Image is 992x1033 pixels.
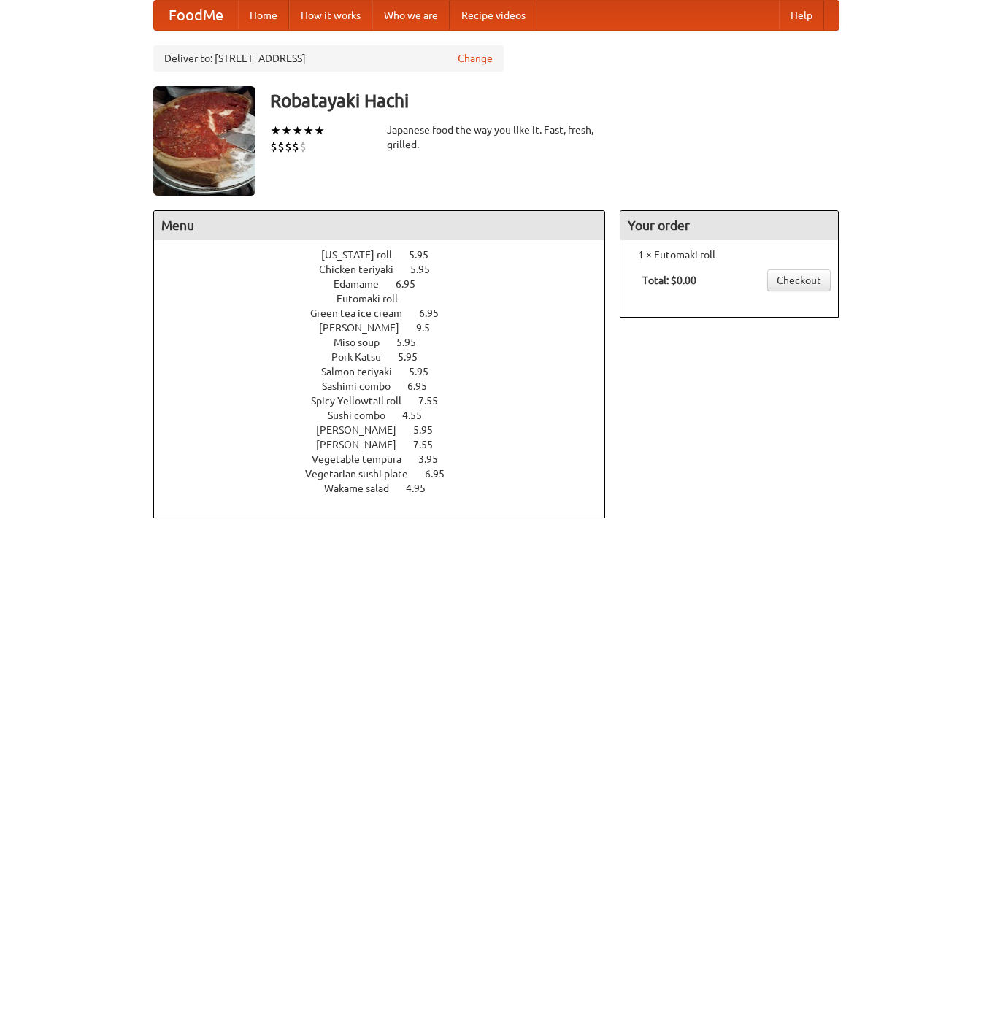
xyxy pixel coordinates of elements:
[398,351,432,363] span: 5.95
[321,366,455,377] a: Salmon teriyaki 5.95
[319,264,408,275] span: Chicken teriyaki
[154,211,605,240] h4: Menu
[767,269,831,291] a: Checkout
[277,139,285,155] li: $
[334,337,443,348] a: Miso soup 5.95
[416,322,445,334] span: 9.5
[334,337,394,348] span: Miso soup
[319,322,457,334] a: [PERSON_NAME] 9.5
[153,45,504,72] div: Deliver to: [STREET_ADDRESS]
[418,395,453,407] span: 7.55
[406,483,440,494] span: 4.95
[409,249,443,261] span: 5.95
[153,86,255,196] img: angular.jpg
[322,380,454,392] a: Sashimi combo 6.95
[238,1,289,30] a: Home
[289,1,372,30] a: How it works
[322,380,405,392] span: Sashimi combo
[425,468,459,480] span: 6.95
[334,278,393,290] span: Edamame
[310,307,417,319] span: Green tea ice cream
[328,410,400,421] span: Sushi combo
[285,139,292,155] li: $
[321,249,407,261] span: [US_STATE] roll
[413,439,447,450] span: 7.55
[316,439,411,450] span: [PERSON_NAME]
[372,1,450,30] a: Who we are
[270,123,281,139] li: ★
[305,468,472,480] a: Vegetarian sushi plate 6.95
[154,1,238,30] a: FoodMe
[305,468,423,480] span: Vegetarian sushi plate
[324,483,404,494] span: Wakame salad
[331,351,396,363] span: Pork Katsu
[321,249,455,261] a: [US_STATE] roll 5.95
[334,278,442,290] a: Edamame 6.95
[312,453,465,465] a: Vegetable tempura 3.95
[319,264,457,275] a: Chicken teriyaki 5.95
[387,123,606,152] div: Japanese food the way you like it. Fast, fresh, grilled.
[779,1,824,30] a: Help
[642,274,696,286] b: Total: $0.00
[311,395,465,407] a: Spicy Yellowtail roll 7.55
[310,307,466,319] a: Green tea ice cream 6.95
[292,139,299,155] li: $
[292,123,303,139] li: ★
[311,395,416,407] span: Spicy Yellowtail roll
[407,380,442,392] span: 6.95
[319,322,414,334] span: [PERSON_NAME]
[396,278,430,290] span: 6.95
[270,86,839,115] h3: Robatayaki Hachi
[316,424,460,436] a: [PERSON_NAME] 5.95
[281,123,292,139] li: ★
[458,51,493,66] a: Change
[316,424,411,436] span: [PERSON_NAME]
[396,337,431,348] span: 5.95
[628,247,831,262] li: 1 × Futomaki roll
[328,410,449,421] a: Sushi combo 4.55
[299,139,307,155] li: $
[331,351,445,363] a: Pork Katsu 5.95
[312,453,416,465] span: Vegetable tempura
[419,307,453,319] span: 6.95
[413,424,447,436] span: 5.95
[314,123,325,139] li: ★
[450,1,537,30] a: Recipe videos
[270,139,277,155] li: $
[321,366,407,377] span: Salmon teriyaki
[402,410,437,421] span: 4.55
[410,264,445,275] span: 5.95
[620,211,838,240] h4: Your order
[409,366,443,377] span: 5.95
[418,453,453,465] span: 3.95
[337,293,439,304] a: Futomaki roll
[303,123,314,139] li: ★
[324,483,453,494] a: Wakame salad 4.95
[316,439,460,450] a: [PERSON_NAME] 7.55
[337,293,412,304] span: Futomaki roll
